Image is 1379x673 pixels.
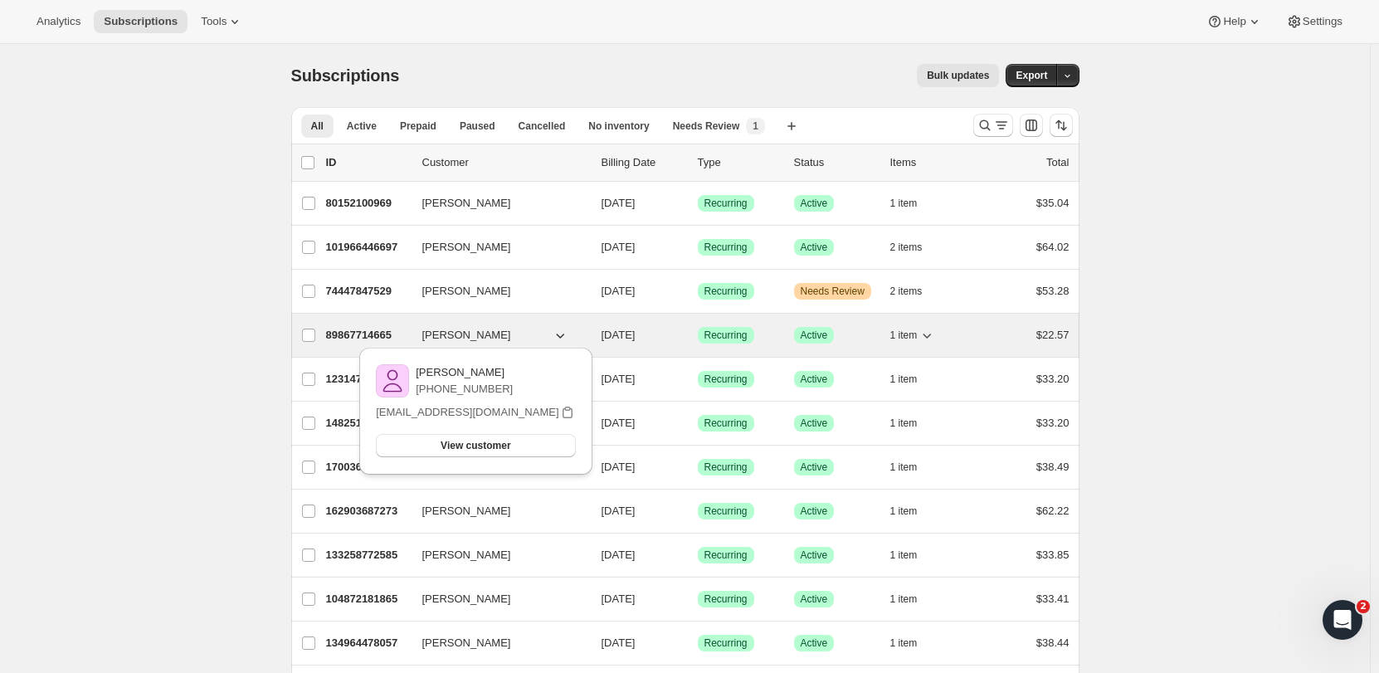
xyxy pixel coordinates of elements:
[1036,461,1070,473] span: $38.49
[422,635,511,651] span: [PERSON_NAME]
[1303,15,1342,28] span: Settings
[422,154,588,171] p: Customer
[778,115,805,138] button: Create new view
[753,119,758,133] span: 1
[1036,636,1070,649] span: $38.44
[602,197,636,209] span: [DATE]
[801,197,828,210] span: Active
[602,593,636,605] span: [DATE]
[326,415,409,432] p: 148251017321
[460,119,495,133] span: Paused
[1036,197,1070,209] span: $35.04
[890,324,936,347] button: 1 item
[326,280,1070,303] div: 74447847529[PERSON_NAME][DATE]SuccessRecurringWarningNeeds Review2 items$53.28
[890,241,923,254] span: 2 items
[412,586,578,612] button: [PERSON_NAME]
[326,154,1070,171] div: IDCustomerBilling DateTypeStatusItemsTotal
[1016,69,1047,82] span: Export
[704,505,748,518] span: Recurring
[602,461,636,473] span: [DATE]
[890,417,918,430] span: 1 item
[602,373,636,385] span: [DATE]
[698,154,781,171] div: Type
[400,119,436,133] span: Prepaid
[704,197,748,210] span: Recurring
[890,636,918,650] span: 1 item
[422,327,511,344] span: [PERSON_NAME]
[422,503,511,519] span: [PERSON_NAME]
[1046,154,1069,171] p: Total
[326,368,1070,391] div: 123147976809[PERSON_NAME][DATE]SuccessRecurringSuccessActive1 item$33.20
[326,371,409,388] p: 123147976809
[1323,600,1362,640] iframe: Intercom live chat
[1036,417,1070,429] span: $33.20
[602,285,636,297] span: [DATE]
[602,154,685,171] p: Billing Date
[1357,600,1370,613] span: 2
[801,373,828,386] span: Active
[94,10,188,33] button: Subscriptions
[376,434,575,457] button: View customer
[291,66,400,85] span: Subscriptions
[801,549,828,562] span: Active
[704,417,748,430] span: Recurring
[422,547,511,563] span: [PERSON_NAME]
[326,154,409,171] p: ID
[201,15,227,28] span: Tools
[673,119,740,133] span: Needs Review
[801,329,828,342] span: Active
[412,190,578,217] button: [PERSON_NAME]
[326,236,1070,259] div: 101966446697[PERSON_NAME][DATE]SuccessRecurringSuccessActive2 items$64.02
[27,10,90,33] button: Analytics
[412,322,578,349] button: [PERSON_NAME]
[890,329,918,342] span: 1 item
[412,630,578,656] button: [PERSON_NAME]
[326,632,1070,655] div: 134964478057[PERSON_NAME][DATE]SuccessRecurringSuccessActive1 item$38.44
[1036,505,1070,517] span: $62.22
[326,239,409,256] p: 101966446697
[376,404,558,421] p: [EMAIL_ADDRESS][DOMAIN_NAME]
[326,192,1070,215] div: 80152100969[PERSON_NAME][DATE]SuccessRecurringSuccessActive1 item$35.04
[191,10,253,33] button: Tools
[890,505,918,518] span: 1 item
[602,241,636,253] span: [DATE]
[890,500,936,523] button: 1 item
[1196,10,1272,33] button: Help
[412,542,578,568] button: [PERSON_NAME]
[1050,114,1073,137] button: Sort the results
[704,593,748,606] span: Recurring
[890,461,918,474] span: 1 item
[1036,329,1070,341] span: $22.57
[927,69,989,82] span: Bulk updates
[890,368,936,391] button: 1 item
[422,195,511,212] span: [PERSON_NAME]
[801,461,828,474] span: Active
[1223,15,1245,28] span: Help
[311,119,324,133] span: All
[890,285,923,298] span: 2 items
[602,329,636,341] span: [DATE]
[412,234,578,261] button: [PERSON_NAME]
[412,278,578,305] button: [PERSON_NAME]
[890,632,936,655] button: 1 item
[37,15,80,28] span: Analytics
[1036,241,1070,253] span: $64.02
[1036,593,1070,605] span: $33.41
[416,364,513,381] p: [PERSON_NAME]
[704,285,748,298] span: Recurring
[326,500,1070,523] div: 162903687273[PERSON_NAME][DATE]SuccessRecurringSuccessActive1 item$62.22
[704,636,748,650] span: Recurring
[890,549,918,562] span: 1 item
[704,373,748,386] span: Recurring
[801,593,828,606] span: Active
[326,456,1070,479] div: 170036953193[PERSON_NAME][DATE]SuccessRecurringSuccessActive1 item$38.49
[1036,549,1070,561] span: $33.85
[890,544,936,567] button: 1 item
[602,636,636,649] span: [DATE]
[326,283,409,300] p: 74447847529
[890,593,918,606] span: 1 item
[376,364,409,397] img: variant image
[704,461,748,474] span: Recurring
[890,154,973,171] div: Items
[326,588,1070,611] div: 104872181865[PERSON_NAME][DATE]SuccessRecurringSuccessActive1 item$33.41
